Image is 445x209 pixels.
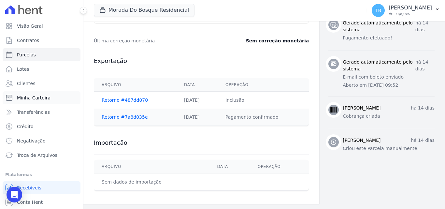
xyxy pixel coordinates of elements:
[102,97,148,103] a: Retorno #487dd070
[218,78,309,92] th: Operação
[3,48,80,61] a: Parcelas
[343,137,380,144] h3: [PERSON_NAME]
[389,11,432,16] p: Ver opções
[389,5,432,11] p: [PERSON_NAME]
[343,59,415,72] h3: Gerado automaticamente pelo sistema
[415,20,435,33] p: há 14 dias
[3,196,80,209] a: Conta Hent
[94,57,309,65] h3: Exportação
[3,63,80,76] a: Lotes
[17,80,35,87] span: Clientes
[343,82,435,89] p: Aberto em [DATE] 09:52
[17,138,46,144] span: Negativação
[343,145,435,152] p: Criou este Parcela manualmente.
[17,185,41,191] span: Recebíveis
[17,52,36,58] span: Parcelas
[94,78,176,92] th: Arquivo
[3,20,80,33] a: Visão Geral
[17,123,34,130] span: Crédito
[3,34,80,47] a: Contratos
[17,23,43,29] span: Visão Geral
[176,109,218,126] td: [DATE]
[3,106,80,119] a: Transferências
[366,1,445,20] button: TB [PERSON_NAME] Ver opções
[411,105,435,112] p: há 14 dias
[94,37,221,44] dt: Última correção monetária
[102,114,148,120] a: Retorno #7a8d035e
[343,113,435,120] p: Cobrança criada
[3,134,80,147] a: Negativação
[343,105,380,112] h3: [PERSON_NAME]
[5,171,78,179] div: Plataformas
[375,8,381,13] span: TB
[343,20,415,33] h3: Gerado automaticamente pelo sistema
[176,78,218,92] th: Data
[3,181,80,194] a: Recebíveis
[17,109,50,115] span: Transferências
[7,187,22,202] div: Open Intercom Messenger
[250,160,309,173] th: Operação
[343,74,435,81] p: E-mail com boleto enviado
[3,77,80,90] a: Clientes
[94,160,209,173] th: Arquivo
[415,59,435,72] p: há 14 dias
[17,37,39,44] span: Contratos
[17,95,50,101] span: Minha Carteira
[3,120,80,133] a: Crédito
[17,66,29,72] span: Lotes
[17,199,43,205] span: Conta Hent
[411,137,435,144] p: há 14 dias
[17,152,57,158] span: Troca de Arquivos
[3,149,80,162] a: Troca de Arquivos
[94,139,309,147] h3: Importação
[246,37,309,44] dd: Sem correção monetária
[218,92,309,109] td: Inclusão
[218,109,309,126] td: Pagamento confirmado
[3,91,80,104] a: Minha Carteira
[94,4,194,16] button: Morada Do Bosque Residencial
[343,35,435,41] p: Pagamento efetuado!
[176,92,218,109] td: [DATE]
[209,160,250,173] th: Data
[94,173,209,191] td: Sem dados de importação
